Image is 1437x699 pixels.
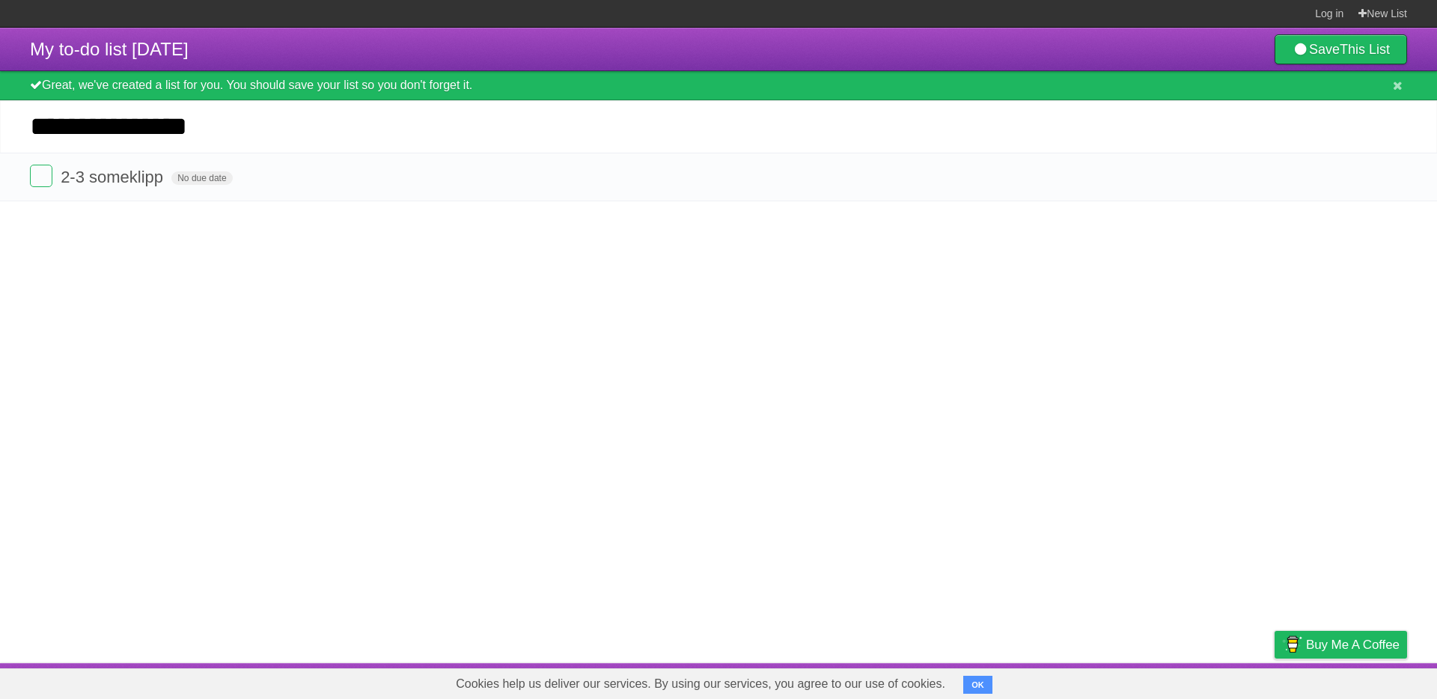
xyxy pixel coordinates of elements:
a: SaveThis List [1275,34,1407,64]
b: This List [1340,42,1390,57]
a: Terms [1204,667,1237,695]
a: Buy me a coffee [1275,631,1407,659]
a: Privacy [1255,667,1294,695]
button: OK [963,676,992,694]
span: Buy me a coffee [1306,632,1400,658]
span: 2-3 someklipp [61,168,167,186]
span: No due date [171,171,232,185]
a: Suggest a feature [1313,667,1407,695]
span: My to-do list [DATE] [30,39,189,59]
img: Buy me a coffee [1282,632,1302,657]
span: Cookies help us deliver our services. By using our services, you agree to our use of cookies. [441,669,960,699]
label: Done [30,165,52,187]
a: Developers [1125,667,1186,695]
a: About [1076,667,1107,695]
